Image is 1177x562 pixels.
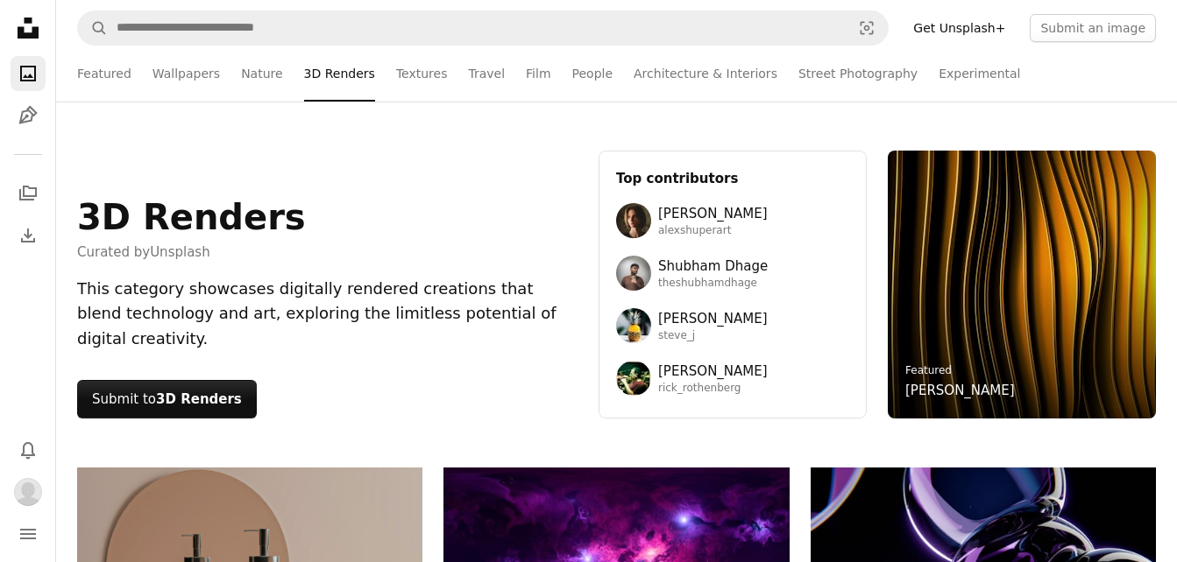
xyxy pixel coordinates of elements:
a: Street Photography [798,46,918,102]
button: Submit an image [1030,14,1156,42]
a: Experimental [939,46,1020,102]
a: Travel [468,46,505,102]
span: [PERSON_NAME] [658,203,768,224]
a: [PERSON_NAME] [905,380,1015,401]
span: steve_j [658,329,768,343]
span: [PERSON_NAME] [658,361,768,382]
a: Photos [11,56,46,91]
span: Shubham Dhage [658,256,768,277]
button: Visual search [846,11,888,45]
a: Featured [77,46,131,102]
img: Avatar of user Nathanael Buffong [14,478,42,506]
a: Collections [11,176,46,211]
a: Textures [396,46,448,102]
a: Illustrations [11,98,46,133]
span: rick_rothenberg [658,382,768,396]
span: theshubhamdhage [658,277,768,291]
button: Menu [11,516,46,551]
a: Featured [905,364,952,376]
a: Avatar of user Alex Shuper[PERSON_NAME]alexshuperart [616,203,849,238]
a: Get Unsplash+ [903,14,1016,42]
a: Avatar of user Rick Rothenberg[PERSON_NAME]rick_rothenberg [616,361,849,396]
span: [PERSON_NAME] [658,308,768,329]
a: Avatar of user Steve Johnson[PERSON_NAME]steve_j [616,308,849,343]
button: Notifications [11,432,46,467]
a: Avatar of user Shubham DhageShubham Dhagetheshubhamdhage [616,256,849,291]
a: Unsplash [150,244,210,260]
button: Submit to 3D Renders [77,380,257,418]
button: Search Unsplash [78,11,108,45]
span: Curated by [77,242,306,263]
button: Profile [11,474,46,509]
h1: 3D Renders [77,196,306,238]
div: This category showcases digitally rendered creations that blend technology and art, exploring the... [77,277,578,352]
h3: Top contributors [616,168,849,189]
a: Nature [241,46,282,102]
img: Avatar of user Alex Shuper [616,203,651,238]
a: Vibrant purple nebula with bright stars and cosmic clouds [443,545,789,561]
img: Avatar of user Steve Johnson [616,308,651,343]
a: Film [526,46,550,102]
a: People [572,46,613,102]
a: Download History [11,218,46,253]
img: Avatar of user Rick Rothenberg [616,361,651,396]
img: Avatar of user Shubham Dhage [616,256,651,291]
form: Find visuals sitewide [77,11,889,46]
span: alexshuperart [658,224,768,238]
a: Architecture & Interiors [634,46,777,102]
strong: 3D Renders [156,391,242,407]
a: Wallpapers [152,46,220,102]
